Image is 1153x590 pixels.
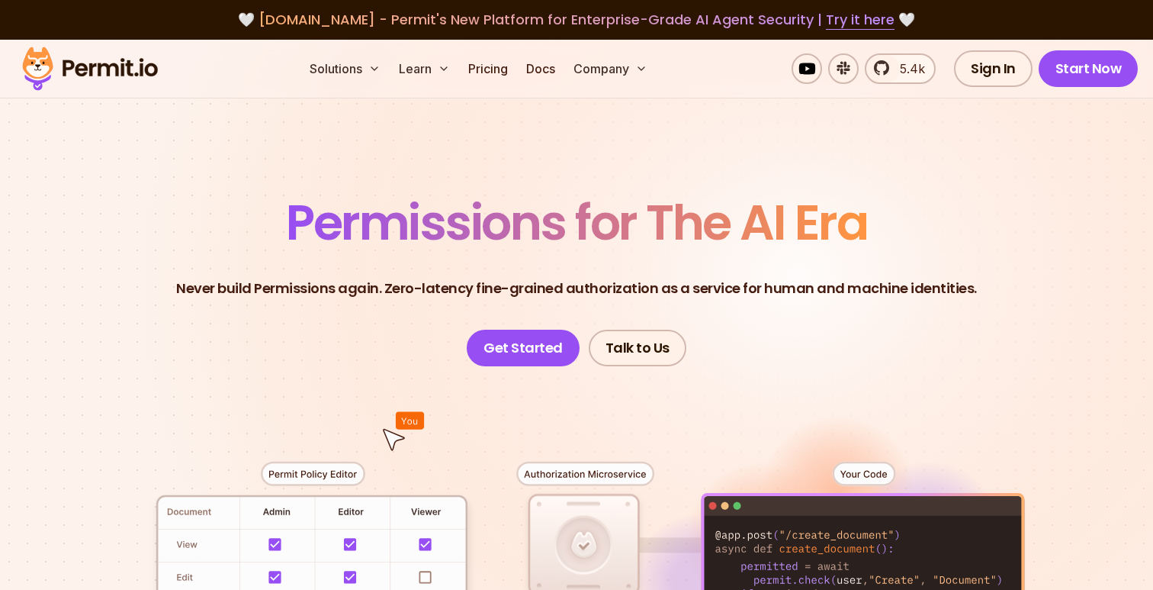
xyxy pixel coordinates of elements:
[259,10,894,29] span: [DOMAIN_NAME] - Permit's New Platform for Enterprise-Grade AI Agent Security |
[520,53,561,84] a: Docs
[304,53,387,84] button: Solutions
[37,9,1116,31] div: 🤍 🤍
[954,50,1033,87] a: Sign In
[826,10,894,30] a: Try it here
[567,53,654,84] button: Company
[393,53,456,84] button: Learn
[1039,50,1139,87] a: Start Now
[589,330,686,366] a: Talk to Us
[286,189,867,256] span: Permissions for The AI Era
[176,278,977,299] p: Never build Permissions again. Zero-latency fine-grained authorization as a service for human and...
[462,53,514,84] a: Pricing
[467,330,580,366] a: Get Started
[891,60,925,78] span: 5.4k
[865,53,936,84] a: 5.4k
[15,43,165,95] img: Permit logo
